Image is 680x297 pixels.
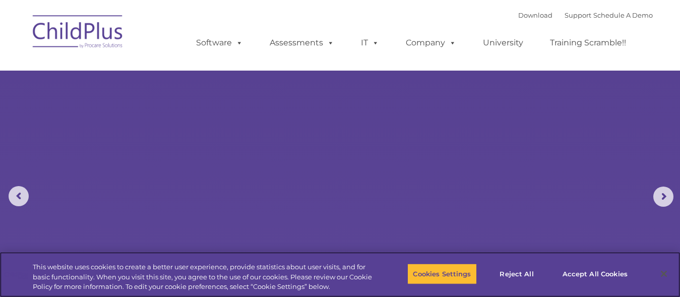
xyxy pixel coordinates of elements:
img: ChildPlus by Procare Solutions [28,8,129,58]
div: This website uses cookies to create a better user experience, provide statistics about user visit... [33,262,374,292]
button: Cookies Settings [407,263,476,284]
a: Company [396,33,466,53]
a: Training Scramble!! [540,33,636,53]
a: IT [351,33,389,53]
button: Close [653,263,675,285]
span: Phone number [140,108,183,115]
span: Last name [140,67,171,74]
font: | [518,11,653,19]
a: Software [186,33,253,53]
a: Schedule A Demo [593,11,653,19]
a: Support [565,11,591,19]
a: Download [518,11,552,19]
a: Assessments [260,33,344,53]
button: Reject All [485,263,548,284]
a: University [473,33,533,53]
button: Accept All Cookies [557,263,633,284]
